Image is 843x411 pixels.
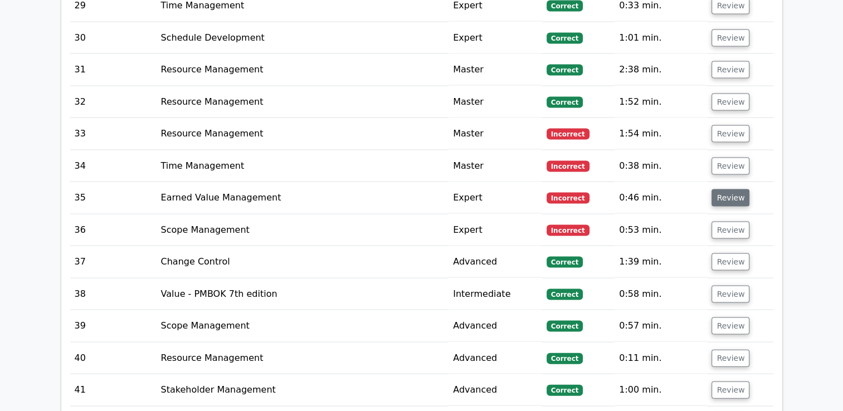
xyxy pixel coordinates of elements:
[712,61,749,79] button: Review
[157,374,449,406] td: Stakeholder Management
[615,342,707,374] td: 0:11 min.
[449,150,542,182] td: Master
[547,353,583,364] span: Correct
[449,246,542,278] td: Advanced
[615,86,707,118] td: 1:52 min.
[70,310,157,342] td: 39
[70,22,157,54] td: 30
[70,246,157,278] td: 37
[547,257,583,268] span: Correct
[449,22,542,54] td: Expert
[547,129,589,140] span: Incorrect
[157,246,449,278] td: Change Control
[449,54,542,86] td: Master
[449,182,542,214] td: Expert
[157,182,449,214] td: Earned Value Management
[712,125,749,143] button: Review
[157,150,449,182] td: Time Management
[70,150,157,182] td: 34
[712,286,749,303] button: Review
[547,385,583,396] span: Correct
[615,310,707,342] td: 0:57 min.
[615,182,707,214] td: 0:46 min.
[157,342,449,374] td: Resource Management
[712,317,749,335] button: Review
[70,182,157,214] td: 35
[615,150,707,182] td: 0:38 min.
[70,374,157,406] td: 41
[547,289,583,300] span: Correct
[449,374,542,406] td: Advanced
[157,214,449,246] td: Scope Management
[615,118,707,150] td: 1:54 min.
[615,54,707,86] td: 2:38 min.
[712,94,749,111] button: Review
[70,278,157,310] td: 38
[615,246,707,278] td: 1:39 min.
[70,214,157,246] td: 36
[157,54,449,86] td: Resource Management
[547,321,583,332] span: Correct
[547,225,589,236] span: Incorrect
[547,33,583,44] span: Correct
[712,350,749,367] button: Review
[449,118,542,150] td: Master
[70,54,157,86] td: 31
[615,214,707,246] td: 0:53 min.
[615,374,707,406] td: 1:00 min.
[712,253,749,271] button: Review
[712,222,749,239] button: Review
[615,22,707,54] td: 1:01 min.
[547,1,583,12] span: Correct
[712,189,749,207] button: Review
[712,158,749,175] button: Review
[712,381,749,399] button: Review
[157,118,449,150] td: Resource Management
[547,97,583,108] span: Correct
[449,310,542,342] td: Advanced
[547,161,589,172] span: Incorrect
[547,193,589,204] span: Incorrect
[157,86,449,118] td: Resource Management
[547,65,583,76] span: Correct
[70,86,157,118] td: 32
[449,342,542,374] td: Advanced
[157,278,449,310] td: Value - PMBOK 7th edition
[712,30,749,47] button: Review
[70,342,157,374] td: 40
[449,86,542,118] td: Master
[157,310,449,342] td: Scope Management
[157,22,449,54] td: Schedule Development
[70,118,157,150] td: 33
[449,278,542,310] td: Intermediate
[615,278,707,310] td: 0:58 min.
[449,214,542,246] td: Expert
